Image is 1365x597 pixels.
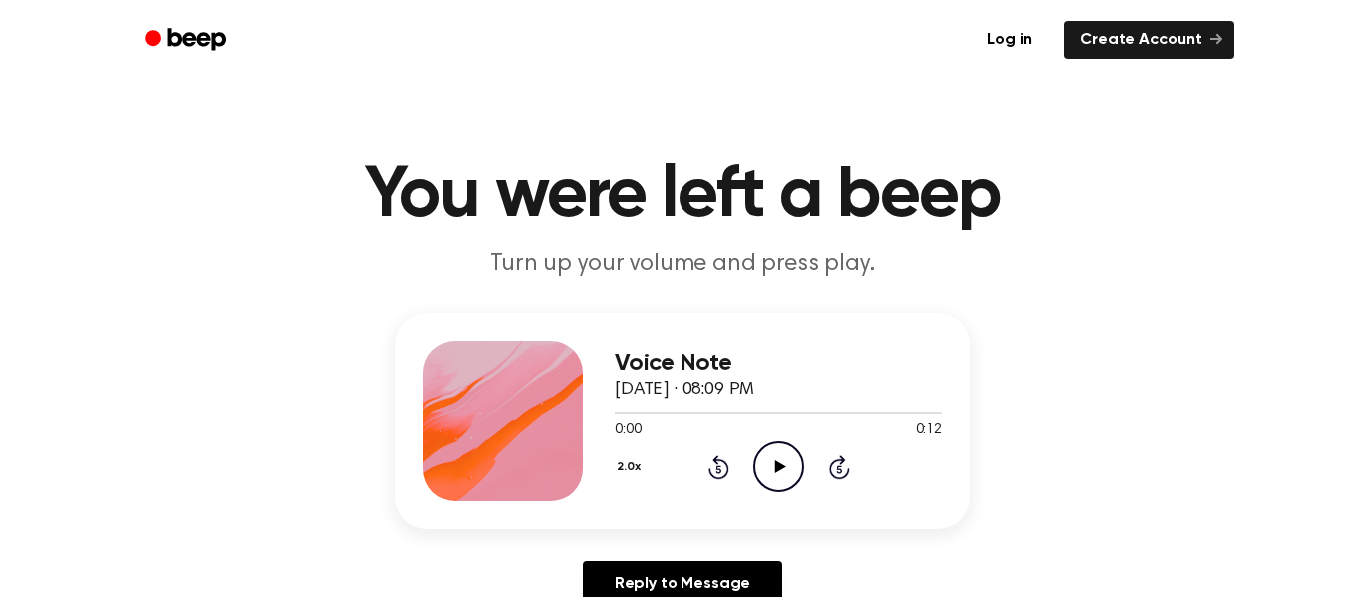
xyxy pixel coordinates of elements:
button: 2.0x [615,450,648,484]
a: Beep [131,21,244,60]
a: Log in [967,17,1052,63]
a: Create Account [1064,21,1234,59]
h1: You were left a beep [171,160,1194,232]
span: [DATE] · 08:09 PM [615,381,754,399]
span: 0:12 [916,420,942,441]
h3: Voice Note [615,350,942,377]
p: Turn up your volume and press play. [299,248,1066,281]
span: 0:00 [615,420,641,441]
